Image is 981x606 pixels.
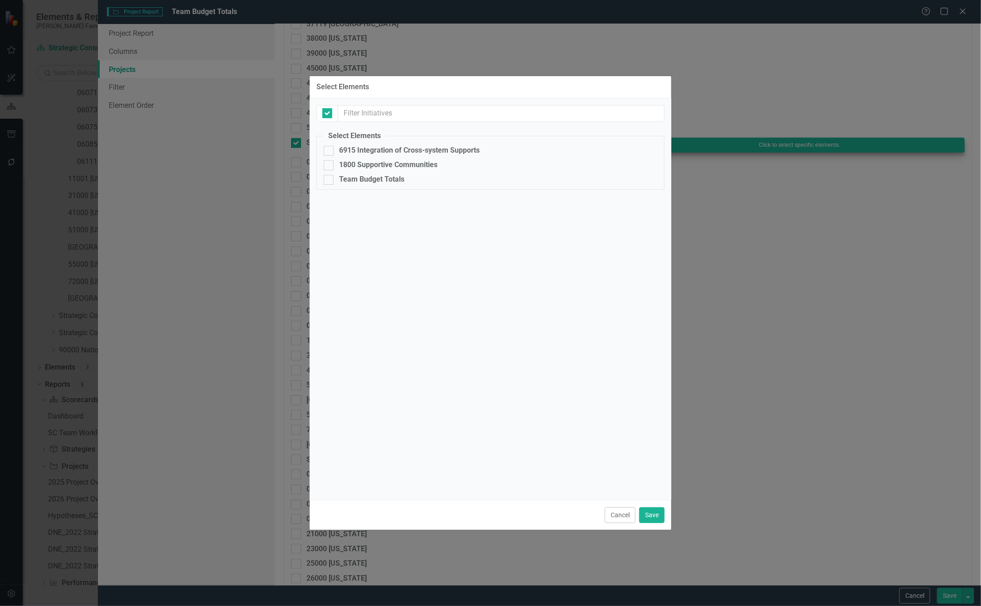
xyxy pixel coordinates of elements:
[324,131,385,141] legend: Select Elements
[605,507,636,523] button: Cancel
[316,83,369,91] div: Select Elements
[639,507,665,523] button: Save
[338,105,665,122] input: Filter Initiatives
[339,161,437,169] div: 1800 Supportive Communities
[339,175,404,183] div: Team Budget Totals
[339,146,480,154] div: 6915 Integration of Cross-system Supports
